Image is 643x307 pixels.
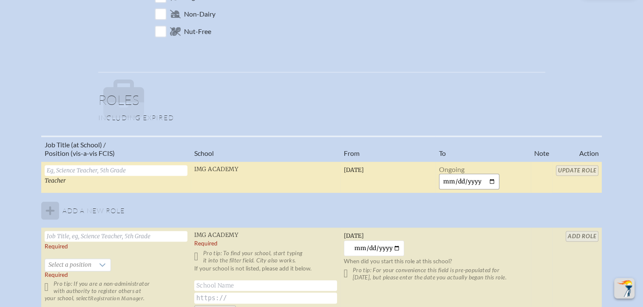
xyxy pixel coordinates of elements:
[194,250,337,264] p: Pro tip: To find your school, start typing it into the filter field. City also works.
[531,136,552,161] th: Note
[194,240,218,247] label: Required
[45,280,187,302] p: Pro tip: If you are a non-administrator with authority to register others at your school, select .
[41,136,191,161] th: Job Title (at School) / Position (vis-a-vis FCIS)
[45,231,187,242] input: Job Title, eg, Science Teacher, 5th Grade
[194,293,337,304] input: https://
[194,280,337,291] input: School Name
[184,27,211,36] span: Nut-Free
[194,265,312,279] label: If your school is not listed, please add it below.
[194,166,238,173] span: IMG Academy
[614,278,635,299] button: Scroll Top
[45,243,68,250] label: Required
[552,136,602,161] th: Action
[344,232,364,239] span: [DATE]
[184,10,215,18] span: Non-Dairy
[344,166,364,174] span: [DATE]
[45,177,66,184] span: Teacher
[616,280,633,297] img: To the top
[98,113,545,122] p: Including expired
[344,267,527,281] p: Pro tip: For your convenience this field is pre-populated for [DATE], but please enter the date y...
[45,259,95,271] span: Select a position
[344,258,527,265] p: When did you start this role at this school?
[194,231,238,239] span: IMG Academy
[340,136,436,161] th: From
[45,165,187,176] input: Eg, Science Teacher, 5th Grade
[436,136,531,161] th: To
[191,136,340,161] th: School
[439,165,465,173] span: Ongoing
[45,271,68,278] span: Required
[90,296,143,301] span: Registration Manager
[98,93,545,113] h1: Roles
